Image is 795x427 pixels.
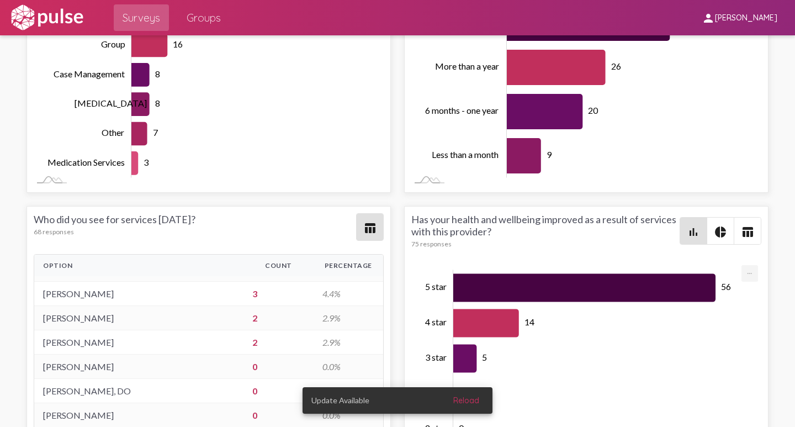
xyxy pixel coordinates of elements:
a: Export [Press ENTER or use arrow keys to navigate] [741,265,758,276]
mat-icon: table_chart [741,225,754,239]
div: 75 responses [411,240,680,248]
td: 4.4% [314,282,383,306]
button: Reload [444,391,488,410]
a: Surveys [114,4,169,31]
span: Reload [453,396,479,405]
th: Percentage [314,255,383,277]
button: Table view [734,218,761,244]
tspan: 26 [611,61,621,71]
tspan: 9 [546,149,552,160]
td: 0 [243,379,313,403]
td: [PERSON_NAME] [34,330,243,355]
td: 2 [243,306,313,330]
td: [PERSON_NAME] [34,282,243,306]
td: [PERSON_NAME], DO [34,379,243,403]
tspan: 20 [588,105,598,115]
mat-icon: bar_chart [687,225,700,239]
mat-icon: pie_chart [714,225,727,239]
button: Table view [357,214,383,240]
th: Count [243,255,313,277]
button: Bar chart [680,218,707,244]
tspan: More than a year [435,61,499,71]
tspan: 16 [173,39,183,49]
td: 2 [243,330,313,355]
span: Update Available [311,395,369,406]
tspan: Medication Services [47,156,125,167]
tspan: Group [101,39,125,49]
th: Option [34,255,243,277]
div: Has your health and wellbeing improved as a result of services with this provider? [411,213,680,248]
span: Groups [187,8,221,28]
tspan: 8 [155,68,160,78]
tspan: 7 [152,127,157,138]
div: 68 responses [34,228,356,236]
g: Chart [425,1,743,178]
div: Who did you see for services [DATE]? [34,213,356,241]
td: [PERSON_NAME] [34,306,243,330]
td: 0 [243,355,313,379]
tspan: Other [102,127,124,138]
img: white-logo.svg [9,4,85,31]
span: [PERSON_NAME] [715,13,777,23]
g: Chart [47,1,365,178]
tspan: 5 [482,352,487,362]
button: [PERSON_NAME] [693,7,786,28]
td: 2.9% [314,330,383,355]
td: 3 [243,282,313,306]
tspan: 5 star [425,281,447,292]
tspan: [MEDICAL_DATA] [75,98,147,108]
tspan: 56 [721,281,731,292]
a: Groups [178,4,230,31]
td: [PERSON_NAME] [34,355,243,379]
td: 0.0% [314,355,383,379]
mat-icon: person [702,12,715,25]
tspan: 6 months - one year [425,105,499,115]
tspan: 4 star [425,317,447,327]
tspan: Less than a month [432,149,499,160]
td: 2.9% [314,306,383,330]
mat-icon: table_chart [363,222,377,235]
span: Surveys [123,8,160,28]
button: Pie style chart [707,218,734,244]
tspan: 3 star [425,352,447,362]
tspan: 8 [155,98,160,108]
tspan: 14 [524,317,534,327]
tspan: 3 [144,156,149,167]
tspan: Case Management [54,68,125,78]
